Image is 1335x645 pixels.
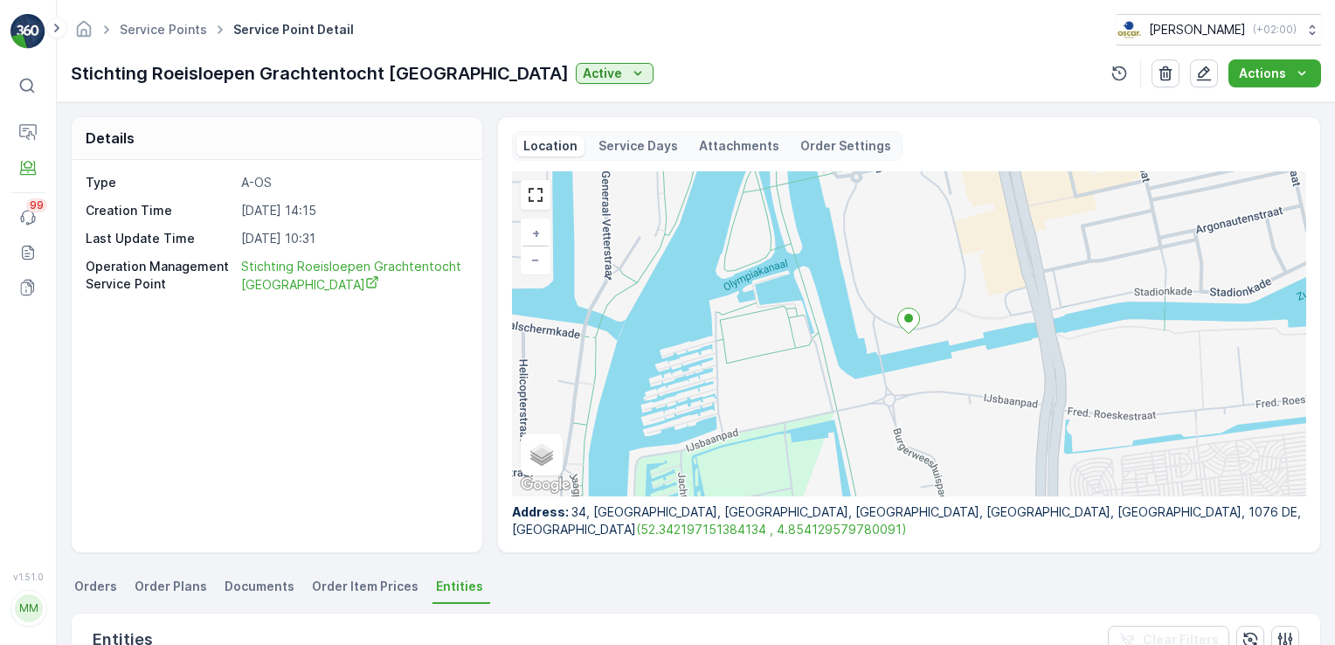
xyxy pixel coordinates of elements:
a: Open this area in Google Maps (opens a new window) [516,474,574,496]
span: Stichting Roeisloepen Grachtentocht [GEOGRAPHIC_DATA] [241,259,465,292]
span: Address : [512,504,571,519]
span: + [532,225,540,240]
a: (52.342197151384134 , 4.854129579780091) [636,522,907,537]
img: basis-logo_rgb2x.png [1117,20,1142,39]
span: Entities [436,578,483,595]
p: Actions [1239,65,1286,82]
p: [DATE] 10:31 [241,230,464,247]
p: Operation Management Service Point [86,258,234,294]
a: Service Points [120,22,207,37]
p: Type [86,174,234,191]
span: v 1.51.0 [10,572,45,582]
button: MM [10,586,45,631]
a: Stichting Roeisloepen Grachtentocht Amsterdam [241,258,464,294]
button: [PERSON_NAME](+02:00) [1117,14,1321,45]
p: Active [583,65,622,82]
p: ( +02:00 ) [1253,23,1297,37]
p: Last Update Time [86,230,234,247]
p: Service Days [598,137,678,155]
a: Zoom Out [522,246,549,273]
div: MM [15,594,43,622]
p: Order Settings [800,137,891,155]
p: Attachments [699,137,779,155]
span: Documents [225,578,294,595]
a: 99 [10,200,45,235]
p: [DATE] 14:15 [241,202,464,219]
p: Creation Time [86,202,234,219]
span: Orders [74,578,117,595]
span: Service Point Detail [230,21,357,38]
a: View Fullscreen [522,182,549,208]
button: Actions [1228,59,1321,87]
img: logo [10,14,45,49]
p: Stichting Roeisloepen Grachtentocht [GEOGRAPHIC_DATA] [71,60,569,87]
button: Active [576,63,654,84]
span: Order Plans [135,578,207,595]
a: Homepage [74,26,93,41]
a: Layers [522,435,561,474]
p: Details [86,128,135,149]
p: 99 [30,198,44,212]
span: Order Item Prices [312,578,418,595]
a: Zoom In [522,220,549,246]
p: A-OS [241,174,464,191]
span: − [531,252,540,267]
p: Location [523,137,578,155]
p: [PERSON_NAME] [1149,21,1246,38]
span: 34, [GEOGRAPHIC_DATA], [GEOGRAPHIC_DATA], [GEOGRAPHIC_DATA], [GEOGRAPHIC_DATA], [GEOGRAPHIC_DATA]... [512,504,1304,537]
img: Google [516,474,574,496]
